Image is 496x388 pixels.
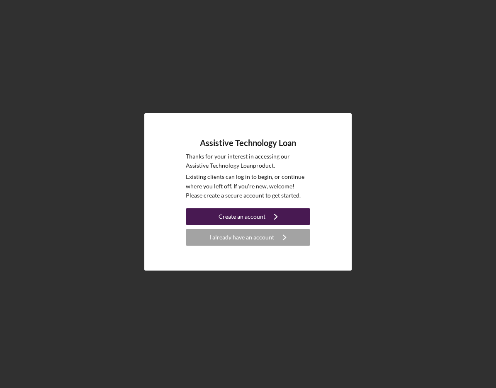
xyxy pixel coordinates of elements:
p: Existing clients can log in to begin, or continue where you left off. If you're new, welcome! Ple... [186,172,310,200]
div: Create an account [219,208,265,225]
div: I already have an account [209,229,274,246]
h4: Assistive Technology Loan [200,138,296,148]
a: Create an account [186,208,310,227]
p: Thanks for your interest in accessing our Assistive Technology Loan product. [186,152,310,171]
button: Create an account [186,208,310,225]
button: I already have an account [186,229,310,246]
